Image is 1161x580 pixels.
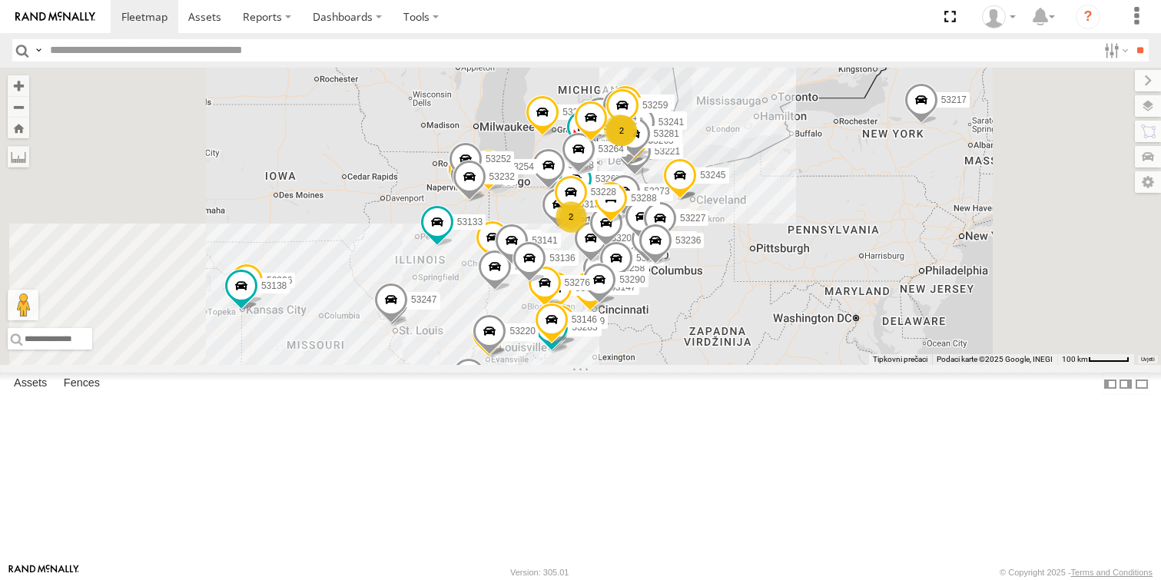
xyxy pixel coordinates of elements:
div: 2 [606,115,637,146]
label: Dock Summary Table to the Right [1118,373,1133,395]
span: 53134 [579,199,604,210]
span: 53273 [644,186,669,197]
span: Podaci karte ©2025 Google, INEGI [937,355,1053,363]
a: Terms and Conditions [1071,568,1153,577]
span: 53133 [456,217,482,227]
span: 53217 [940,94,966,105]
span: 100 km [1062,355,1088,363]
button: Povucite Pegmana na kartu da biste otvorili Street View [8,290,38,320]
span: 53245 [700,170,725,181]
label: Fences [56,373,108,395]
span: 53219 [579,315,604,326]
div: Miky Transport [977,5,1021,28]
button: Zoom Home [8,118,29,138]
span: 53281 [653,128,678,139]
span: 53267 [595,174,620,184]
img: rand-logo.svg [15,12,95,22]
div: 3 [556,202,587,233]
button: Tipkovni prečaci [873,354,927,365]
span: 53226 [266,275,291,286]
span: 53290 [619,274,645,285]
label: Search Query [32,39,45,61]
span: 53252 [485,154,510,164]
span: 53283 [572,322,597,333]
label: Measure [8,146,29,167]
label: Search Filter Options [1098,39,1131,61]
span: 53236 [675,234,701,245]
span: 53216 [575,283,600,293]
div: Version: 305.01 [510,568,569,577]
button: Mjerilo karte: 100 km naprema 50 piksela [1057,354,1134,365]
span: 53221 [654,145,679,156]
span: 53247 [411,293,436,304]
span: 53232 [489,171,514,181]
span: 53254 [508,161,533,172]
i: ? [1076,5,1100,29]
button: Zoom out [8,96,29,118]
span: 53241 [658,116,683,127]
span: 53203 [611,232,636,243]
span: 53259 [642,100,667,111]
span: 53258 [619,263,644,273]
span: 53138 [260,280,286,290]
span: 53276 [564,277,589,288]
div: 2 [604,114,635,145]
span: 53235 [562,107,588,118]
div: 2 [556,201,586,232]
span: 53228 [590,186,615,197]
a: Visit our Website [8,565,79,580]
span: 53220 [509,325,535,336]
span: 53147 [610,282,635,293]
span: 53238 [512,232,537,243]
span: 53146 [571,314,596,325]
span: 53227 [679,213,705,224]
div: © Copyright 2025 - [1000,568,1153,577]
label: Assets [6,373,55,395]
label: Hide Summary Table [1134,373,1149,395]
span: 53278 [653,133,678,144]
span: 53136 [549,253,575,263]
span: 53205 [645,97,671,108]
label: Map Settings [1135,171,1161,193]
button: Zoom in [8,75,29,96]
label: Dock Summary Table to the Left [1103,373,1118,395]
span: 53141 [532,235,557,246]
span: 53264 [598,143,623,154]
a: Uvjeti [1141,356,1154,363]
span: 53288 [631,192,656,203]
span: 53265 [648,134,673,145]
